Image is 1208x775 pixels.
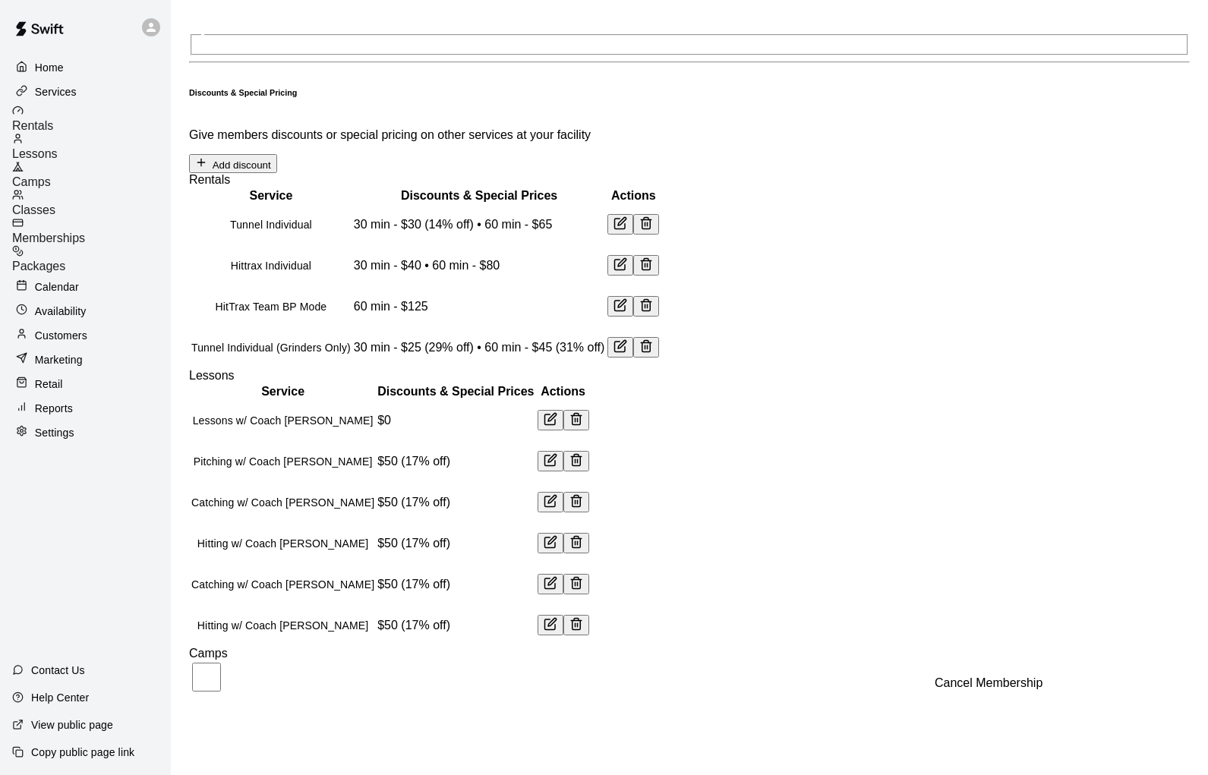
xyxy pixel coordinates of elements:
[12,161,171,189] a: Camps
[12,373,159,395] a: Retail
[35,376,63,392] p: Retail
[12,80,159,103] a: Services
[377,537,534,550] p: $50 (17% off)
[354,259,605,273] p: 30 min - $40 • 60 min - $80
[354,300,605,313] p: 60 min - $125
[35,401,73,416] p: Reports
[191,384,375,399] th: Service
[12,276,159,298] a: Calendar
[377,455,534,468] p: $50 (17% off)
[35,352,83,367] p: Marketing
[12,133,171,161] a: Lessons
[35,279,79,295] p: Calendar
[537,384,590,399] th: Actions
[191,340,351,355] p: Tunnel Individual (Grinders Only)
[189,173,230,186] span: Rentals
[12,232,85,244] span: Memberships
[12,56,159,79] a: Home
[12,245,171,273] a: Packages
[35,60,64,75] p: Home
[35,304,87,319] p: Availability
[12,421,159,444] a: Settings
[353,188,606,203] th: Discounts & Special Prices
[31,663,85,678] p: Contact Us
[191,299,351,314] p: HitTrax Team BP Mode
[12,324,159,347] a: Customers
[12,175,51,188] span: Camps
[377,578,534,591] p: $50 (17% off)
[377,619,534,632] p: $50 (17% off)
[191,413,374,428] p: Lessons w/ Coach [PERSON_NAME]
[12,397,159,420] a: Reports
[31,745,134,760] p: Copy public page link
[191,188,352,203] th: Service
[191,258,351,273] p: Hittrax Individual
[35,84,77,99] p: Services
[191,577,374,592] p: Catching w/ Coach [PERSON_NAME]
[191,536,374,551] p: Hitting w/ Coach [PERSON_NAME]
[31,690,89,705] p: Help Center
[191,217,351,232] p: Tunnel Individual
[12,348,159,371] a: Marketing
[607,188,660,203] th: Actions
[377,496,534,509] p: $50 (17% off)
[377,384,535,399] th: Discounts & Special Prices
[12,189,171,217] a: Classes
[191,454,374,469] p: Pitching w/ Coach [PERSON_NAME]
[354,341,605,354] p: 30 min - $25 (29% off) • 60 min - $45 (31% off)
[12,147,58,160] span: Lessons
[377,414,534,427] p: $0
[191,618,374,633] p: Hitting w/ Coach [PERSON_NAME]
[12,260,65,273] span: Packages
[12,203,55,216] span: Classes
[935,676,1042,690] div: Cancel Membership
[189,154,277,173] button: Add discount
[12,119,53,132] span: Rentals
[12,217,171,245] a: Memberships
[35,425,74,440] p: Settings
[354,218,605,232] p: 30 min - $30 (14% off) • 60 min - $65
[191,495,374,510] p: Catching w/ Coach [PERSON_NAME]
[189,128,1190,142] p: Give members discounts or special pricing on other services at your facility
[189,369,235,382] span: Lessons
[189,88,297,97] h6: Discounts & Special Pricing
[189,647,228,660] span: Camps
[12,105,171,133] a: Rentals
[35,328,87,343] p: Customers
[31,717,113,732] p: View public page
[12,300,159,323] a: Availability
